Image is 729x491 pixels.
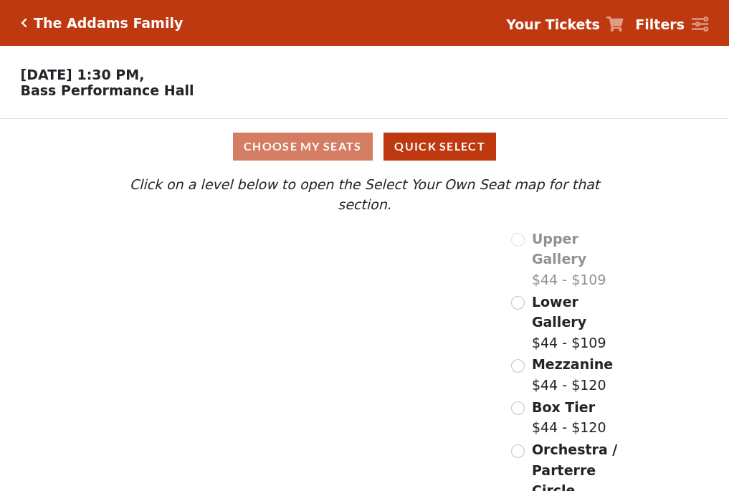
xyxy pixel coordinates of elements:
[532,354,613,395] label: $44 - $120
[183,267,353,321] path: Lower Gallery - Seats Available: 152
[259,369,422,467] path: Orchestra / Parterre Circle - Seats Available: 147
[21,18,27,28] a: Click here to go back to filters
[635,14,708,35] a: Filters
[532,294,586,330] span: Lower Gallery
[532,292,628,353] label: $44 - $109
[171,236,331,275] path: Upper Gallery - Seats Available: 0
[34,15,183,32] h5: The Addams Family
[506,16,600,32] strong: Your Tickets
[532,356,613,372] span: Mezzanine
[383,133,496,161] button: Quick Select
[532,397,606,438] label: $44 - $120
[532,231,586,267] span: Upper Gallery
[101,174,627,215] p: Click on a level below to open the Select Your Own Seat map for that section.
[532,229,628,290] label: $44 - $109
[506,14,624,35] a: Your Tickets
[635,16,685,32] strong: Filters
[532,399,595,415] span: Box Tier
